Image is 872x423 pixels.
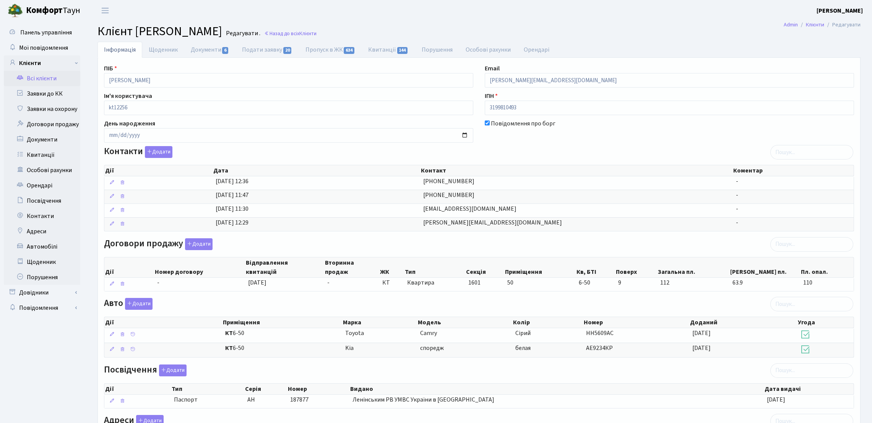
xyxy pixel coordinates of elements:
th: Відправлення квитанцій [245,257,324,277]
th: Колір [512,317,583,328]
span: Панель управління [20,28,72,37]
nav: breadcrumb [772,17,872,33]
img: logo.png [8,3,23,18]
span: Таун [26,4,80,17]
a: Квитанції [4,147,80,163]
th: Дії [104,384,171,394]
th: Загальна пл. [657,257,729,277]
a: Мої повідомлення [4,40,80,55]
span: - [736,191,738,199]
span: КТ [382,278,401,287]
th: Приміщення [222,317,342,328]
a: Додати [143,145,172,158]
a: Порушення [4,270,80,285]
th: Кв, БТІ [576,257,615,277]
span: Сірий [515,329,531,337]
span: Kia [345,344,354,352]
span: [DATE] [692,344,711,352]
a: Всі клієнти [4,71,80,86]
a: Пропуск в ЖК [299,42,362,58]
li: Редагувати [824,21,861,29]
span: АЕ9234КР [586,344,613,352]
input: Пошук... [770,145,853,159]
span: 187877 [290,395,309,404]
a: Повідомлення [4,300,80,316]
a: Довідники [4,285,80,300]
a: Орендарі [4,178,80,193]
span: 6 [222,47,228,54]
th: Поверх [615,257,657,277]
th: [PERSON_NAME] пл. [729,257,800,277]
span: Camry [420,329,437,337]
th: Серія [244,384,287,394]
a: Автомобілі [4,239,80,254]
th: Контакт [420,165,733,176]
span: - [736,218,738,227]
button: Посвідчення [159,364,187,376]
a: Документи [184,42,235,58]
label: Договори продажу [104,238,213,250]
span: - [736,205,738,213]
span: - [157,278,159,287]
span: 20 [283,47,292,54]
span: 144 [397,47,408,54]
label: ПІБ [104,64,117,73]
span: Клієнти [299,30,317,37]
th: Приміщення [504,257,576,277]
a: Клієнти [4,55,80,71]
span: [DATE] 12:29 [216,218,248,227]
label: ІПН [485,91,498,101]
span: 6-50 [579,278,612,287]
span: [PHONE_NUMBER] [423,191,474,199]
th: Номер [583,317,689,328]
span: Паспорт [174,395,241,404]
span: Мої повідомлення [19,44,68,52]
a: Щоденник [4,254,80,270]
th: Номер [287,384,349,394]
a: Щоденник [142,42,184,58]
b: КТ [225,344,233,352]
th: Дата [213,165,420,176]
input: Пошук... [770,297,853,311]
th: Пл. опал. [800,257,854,277]
span: [PHONE_NUMBER] [423,177,474,185]
label: День народження [104,119,155,128]
th: Тип [404,257,465,277]
span: 110 [803,278,851,287]
span: 63.9 [732,278,797,287]
b: Комфорт [26,4,63,16]
span: 112 [660,278,726,287]
a: Квитанції [362,42,415,58]
span: 9 [618,278,654,287]
a: Порушення [415,42,459,58]
span: [DATE] 11:47 [216,191,248,199]
span: [DATE] [692,329,711,337]
span: Клієнт [PERSON_NAME] [97,23,222,40]
button: Авто [125,298,153,310]
span: [DATE] [248,278,266,287]
a: [PERSON_NAME] [817,6,863,15]
a: Додати [183,237,213,250]
a: Подати заявку [235,42,299,58]
th: Модель [417,317,512,328]
a: Особові рахунки [459,42,517,58]
a: Посвідчення [4,193,80,208]
label: Контакти [104,146,172,158]
span: - [327,278,330,287]
span: 6-50 [225,329,339,338]
a: Назад до всіхКлієнти [264,30,317,37]
small: Редагувати . [224,30,260,37]
th: Коментар [732,165,853,176]
th: Дії [104,317,222,328]
label: Посвідчення [104,364,187,376]
span: - [736,177,738,185]
button: Контакти [145,146,172,158]
span: Toyota [345,329,364,337]
th: Видано [349,384,764,394]
input: Пошук... [770,237,853,252]
span: белая [515,344,531,352]
span: Квартира [407,278,462,287]
button: Переключити навігацію [96,4,115,17]
a: Документи [4,132,80,147]
a: Admin [784,21,798,29]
